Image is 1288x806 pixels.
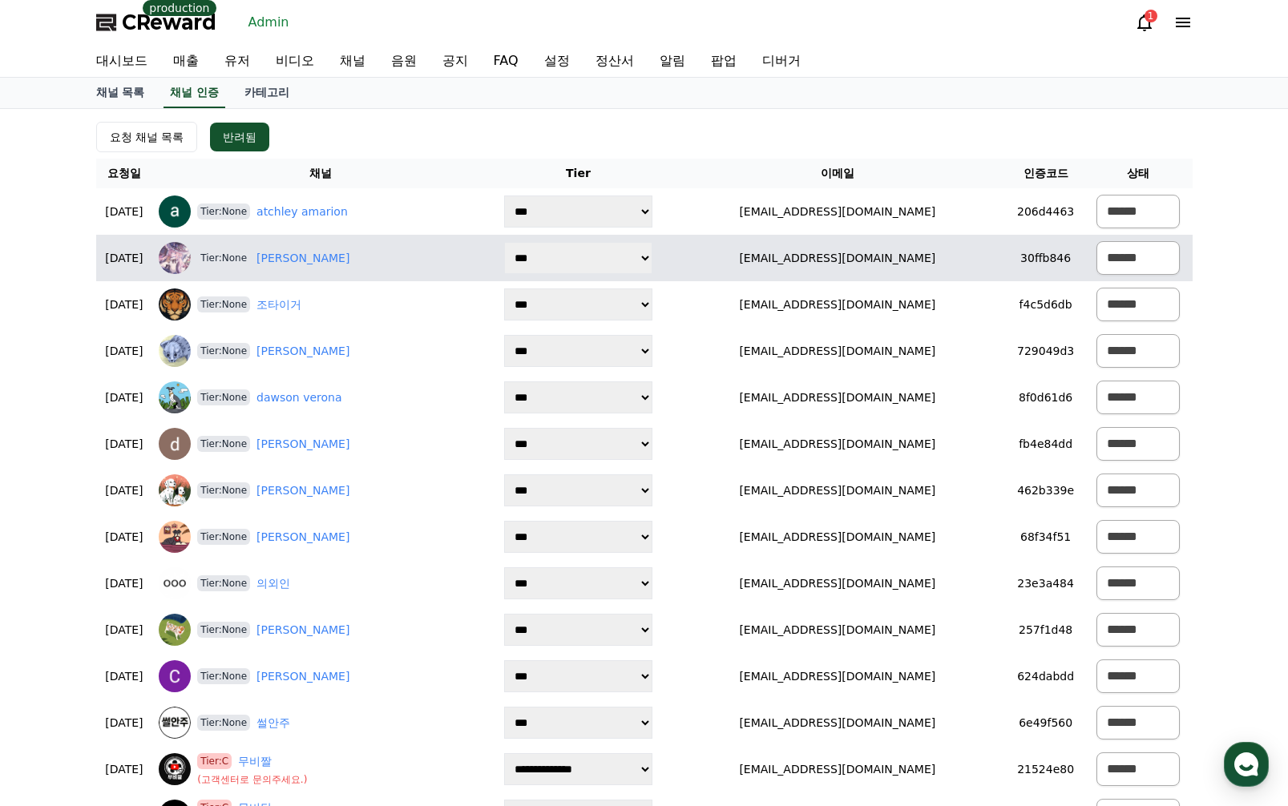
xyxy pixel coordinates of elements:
a: 1 [1135,13,1154,32]
span: Tier:None [197,529,250,545]
a: [PERSON_NAME] [256,343,349,360]
a: 채널 목록 [83,78,158,108]
a: CReward [96,10,216,35]
a: 팝업 [698,45,749,77]
td: [EMAIL_ADDRESS][DOMAIN_NAME] [668,467,1007,514]
a: [PERSON_NAME] [256,622,349,639]
a: [PERSON_NAME] [256,668,349,685]
td: 21524e80 [1007,746,1085,792]
td: 206d4463 [1007,188,1085,235]
a: 매출 [160,45,212,77]
a: atchley amarion [256,204,348,220]
td: [EMAIL_ADDRESS][DOMAIN_NAME] [668,281,1007,328]
th: Tier [488,159,668,188]
p: [DATE] [103,715,147,731]
a: dawson verona [256,389,341,406]
p: [DATE] [103,436,147,453]
span: 홈 [50,532,60,545]
th: 이메일 [668,159,1007,188]
td: f4c5d6db [1007,281,1085,328]
span: Tier:None [197,296,250,312]
td: [EMAIL_ADDRESS][DOMAIN_NAME] [668,374,1007,421]
td: 30ffb846 [1007,235,1085,281]
span: Tier:None [197,250,250,266]
a: Admin [242,10,296,35]
img: danika loosdd [159,428,191,460]
p: [DATE] [103,622,147,639]
td: 23e3a484 [1007,560,1085,607]
td: [EMAIL_ADDRESS][DOMAIN_NAME] [668,514,1007,560]
td: [EMAIL_ADDRESS][DOMAIN_NAME] [668,653,1007,699]
span: Tier:None [197,715,250,731]
td: [EMAIL_ADDRESS][DOMAIN_NAME] [668,560,1007,607]
td: 624dabdd [1007,653,1085,699]
th: 채널 [152,159,488,188]
p: [DATE] [103,761,147,778]
span: Tier:None [197,575,250,591]
a: FAQ [481,45,531,77]
td: [EMAIL_ADDRESS][DOMAIN_NAME] [668,699,1007,746]
td: 729049d3 [1007,328,1085,374]
p: [DATE] [103,482,147,499]
span: Tier:None [197,622,250,638]
th: 요청일 [96,159,153,188]
a: 대화 [106,508,207,548]
a: 비디오 [263,45,327,77]
td: [EMAIL_ADDRESS][DOMAIN_NAME] [668,607,1007,653]
img: 조타이거 [159,288,191,320]
img: kessinger symone [159,474,191,506]
a: 공지 [430,45,481,77]
span: CReward [122,10,216,35]
a: [PERSON_NAME] [256,529,349,546]
img: 썰안주 [159,707,191,739]
img: Dale Olson [159,335,191,367]
td: 462b339e [1007,467,1085,514]
td: fb4e84dd [1007,421,1085,467]
td: [EMAIL_ADDRESS][DOMAIN_NAME] [668,746,1007,792]
td: [EMAIL_ADDRESS][DOMAIN_NAME] [668,188,1007,235]
a: 조타이거 [256,296,301,313]
a: 채널 인증 [164,78,225,108]
span: Tier:None [197,204,250,220]
a: 의외인 [256,575,290,592]
span: 대화 [147,533,166,546]
span: 설정 [248,532,267,545]
p: [DATE] [103,204,147,220]
img: atchley amarion [159,195,191,228]
p: [DATE] [103,296,147,313]
p: ( 고객센터로 문의주세요. ) [197,773,307,786]
img: 의외인 [159,567,191,599]
img: mickens dowdell [159,521,191,553]
span: Tier:None [197,668,250,684]
span: Tier:C [197,753,232,769]
th: 인증코드 [1007,159,1085,188]
p: [DATE] [103,575,147,592]
span: Tier:None [197,343,250,359]
td: 257f1d48 [1007,607,1085,653]
img: adali antoinette [159,614,191,646]
a: 음원 [378,45,430,77]
p: [DATE] [103,668,147,685]
span: Tier:None [197,389,250,405]
p: [DATE] [103,389,147,406]
a: [PERSON_NAME] [256,436,349,453]
a: 홈 [5,508,106,548]
a: 무비짤 [238,753,272,770]
td: 8f0d61d6 [1007,374,1085,421]
button: 요청 채널 목록 [96,122,198,152]
div: 요청 채널 목록 [110,129,184,145]
a: 카테고리 [232,78,302,108]
a: 채널 [327,45,378,77]
td: 68f34f51 [1007,514,1085,560]
a: 알림 [647,45,698,77]
img: dawson verona [159,381,191,413]
img: Darth Russo [159,242,191,274]
img: Camila Young [159,660,191,692]
span: Tier:None [197,436,250,452]
td: 6e49f560 [1007,699,1085,746]
a: 디버거 [749,45,814,77]
span: Tier:None [197,482,250,498]
p: [DATE] [103,529,147,546]
a: 설정 [207,508,308,548]
p: [DATE] [103,343,147,360]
